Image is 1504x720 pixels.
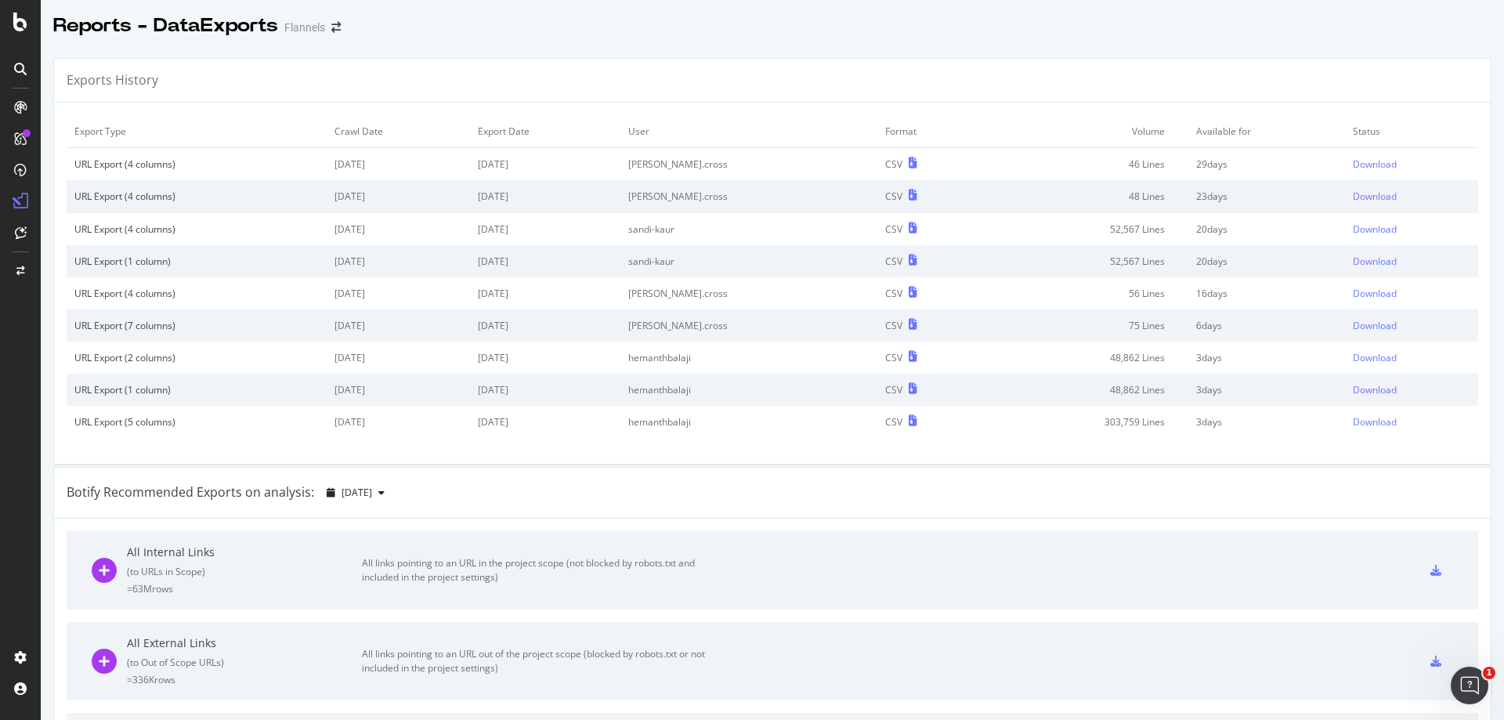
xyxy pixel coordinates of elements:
div: Download [1353,351,1397,364]
td: hemanthbalaji [620,374,877,406]
td: [DATE] [327,213,470,245]
div: = 63M rows [127,582,362,595]
div: Download [1353,287,1397,300]
div: = 336K rows [127,673,362,686]
td: 29 days [1188,148,1346,181]
td: [DATE] [327,245,470,277]
td: 20 days [1188,245,1346,277]
iframe: Intercom live chat [1451,667,1488,704]
td: Format [877,115,984,148]
td: [DATE] [470,309,620,342]
div: CSV [885,383,902,396]
a: Download [1353,255,1470,268]
td: [DATE] [327,309,470,342]
div: CSV [885,415,902,429]
div: Download [1353,383,1397,396]
td: Volume [984,115,1188,148]
a: Download [1353,319,1470,332]
span: 2025 Oct. 4th [342,486,372,499]
td: [DATE] [327,277,470,309]
div: CSV [885,287,902,300]
td: 48,862 Lines [984,374,1188,406]
td: [PERSON_NAME].cross [620,277,877,309]
td: 3 days [1188,374,1346,406]
a: Download [1353,383,1470,396]
td: 46 Lines [984,148,1188,181]
div: All Internal Links [127,545,362,560]
div: CSV [885,351,902,364]
td: [DATE] [470,213,620,245]
td: Export Type [67,115,327,148]
td: Available for [1188,115,1346,148]
td: [DATE] [470,245,620,277]
div: CSV [885,319,902,332]
div: CSV [885,157,902,171]
button: [DATE] [320,480,391,505]
div: URL Export (4 columns) [74,287,319,300]
td: 56 Lines [984,277,1188,309]
div: All links pointing to an URL out of the project scope (blocked by robots.txt or not included in t... [362,647,714,675]
td: [PERSON_NAME].cross [620,148,877,181]
div: Download [1353,190,1397,203]
td: [DATE] [327,342,470,374]
td: [DATE] [327,148,470,181]
div: CSV [885,223,902,236]
td: 20 days [1188,213,1346,245]
div: URL Export (4 columns) [74,157,319,171]
td: 16 days [1188,277,1346,309]
div: csv-export [1430,656,1441,667]
td: sandi-kaur [620,245,877,277]
a: Download [1353,415,1470,429]
a: Download [1353,190,1470,203]
td: hemanthbalaji [620,342,877,374]
td: 75 Lines [984,309,1188,342]
td: 48 Lines [984,180,1188,212]
div: ( to URLs in Scope ) [127,565,362,578]
a: Download [1353,223,1470,236]
td: Crawl Date [327,115,470,148]
div: Exports History [67,71,158,89]
div: URL Export (7 columns) [74,319,319,332]
div: Botify Recommended Exports on analysis: [67,483,314,501]
div: csv-export [1430,565,1441,576]
td: 52,567 Lines [984,213,1188,245]
td: [DATE] [327,406,470,438]
div: All links pointing to an URL in the project scope (not blocked by robots.txt and included in the ... [362,556,714,584]
td: Export Date [470,115,620,148]
td: [PERSON_NAME].cross [620,309,877,342]
td: 303,759 Lines [984,406,1188,438]
div: All External Links [127,635,362,651]
td: 3 days [1188,342,1346,374]
td: 48,862 Lines [984,342,1188,374]
div: Flannels [284,20,325,35]
div: Download [1353,415,1397,429]
td: 6 days [1188,309,1346,342]
div: arrow-right-arrow-left [331,22,341,33]
td: User [620,115,877,148]
td: [DATE] [327,180,470,212]
td: [DATE] [470,148,620,181]
td: [PERSON_NAME].cross [620,180,877,212]
a: Download [1353,287,1470,300]
td: [DATE] [470,277,620,309]
div: Download [1353,319,1397,332]
td: 23 days [1188,180,1346,212]
td: Status [1345,115,1478,148]
div: CSV [885,255,902,268]
td: hemanthbalaji [620,406,877,438]
div: URL Export (1 column) [74,255,319,268]
div: ( to Out of Scope URLs ) [127,656,362,669]
div: Reports - DataExports [53,13,278,39]
div: URL Export (4 columns) [74,190,319,203]
td: 3 days [1188,406,1346,438]
a: Download [1353,157,1470,171]
td: [DATE] [470,406,620,438]
td: [DATE] [470,180,620,212]
td: [DATE] [470,374,620,406]
div: CSV [885,190,902,203]
div: URL Export (1 column) [74,383,319,396]
td: [DATE] [470,342,620,374]
div: URL Export (5 columns) [74,415,319,429]
td: sandi-kaur [620,213,877,245]
td: [DATE] [327,374,470,406]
